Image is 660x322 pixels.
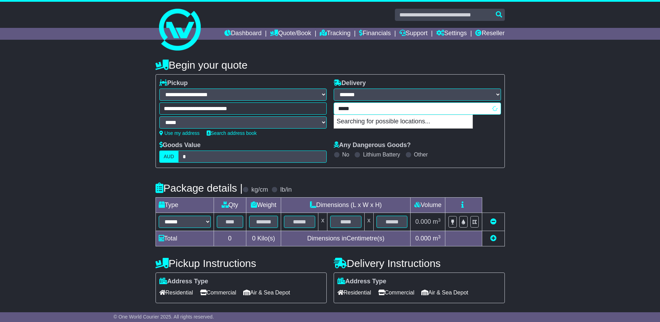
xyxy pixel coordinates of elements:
a: Remove this item [490,218,496,225]
td: Weight [246,198,281,213]
td: x [318,213,327,231]
td: Kilo(s) [246,231,281,246]
h4: Package details | [156,182,243,194]
label: No [342,151,349,158]
td: Total [156,231,214,246]
label: Pickup [159,79,188,87]
label: Lithium Battery [363,151,400,158]
span: Air & Sea Depot [421,287,468,298]
a: Tracking [320,28,350,40]
a: Financials [359,28,391,40]
span: 0 [252,235,255,242]
a: Search address book [207,130,257,136]
a: Quote/Book [270,28,311,40]
span: Residential [337,287,371,298]
span: m [433,218,441,225]
typeahead: Please provide city [334,102,501,115]
a: Use my address [159,130,200,136]
td: Volume [411,198,445,213]
label: Delivery [334,79,366,87]
a: Dashboard [224,28,262,40]
td: 0 [214,231,246,246]
span: 0.000 [415,235,431,242]
label: kg/cm [251,186,268,194]
label: Address Type [337,278,387,285]
sup: 3 [438,217,441,223]
label: AUD [159,151,179,163]
span: Commercial [200,287,236,298]
span: Commercial [378,287,414,298]
label: Any Dangerous Goods? [334,141,411,149]
td: Dimensions (L x W x H) [281,198,411,213]
h4: Delivery Instructions [334,258,505,269]
label: Other [414,151,428,158]
a: Reseller [475,28,504,40]
h4: Pickup Instructions [156,258,327,269]
span: 0.000 [415,218,431,225]
a: Add new item [490,235,496,242]
td: Dimensions in Centimetre(s) [281,231,411,246]
a: Settings [436,28,467,40]
span: Residential [159,287,193,298]
span: Air & Sea Depot [243,287,290,298]
td: Qty [214,198,246,213]
label: Goods Value [159,141,201,149]
span: © One World Courier 2025. All rights reserved. [113,314,214,320]
td: x [364,213,373,231]
p: Searching for possible locations... [334,115,472,128]
td: Type [156,198,214,213]
sup: 3 [438,234,441,239]
label: Address Type [159,278,208,285]
a: Support [399,28,428,40]
label: lb/in [280,186,292,194]
h4: Begin your quote [156,59,505,71]
span: m [433,235,441,242]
